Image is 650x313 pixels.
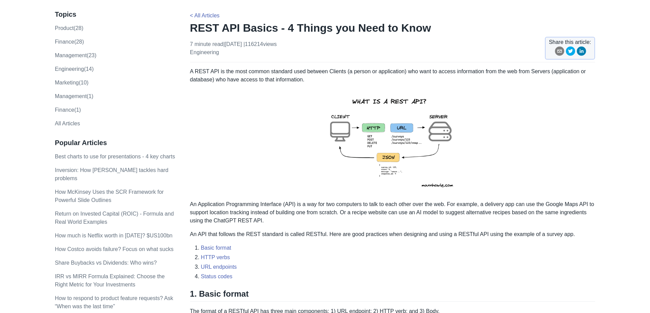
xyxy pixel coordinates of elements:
[55,260,157,266] a: Share Buybacks vs Dividends: Who wins?
[55,121,80,126] a: All Articles
[549,38,591,46] span: Share this article:
[55,66,94,72] a: engineering(14)
[190,21,595,35] h1: REST API Basics - 4 Things you Need to Know
[190,49,219,55] a: engineering
[55,273,165,287] a: IRR vs MIRR Formula Explained: Choose the Right Metric for Your Investments
[190,200,595,225] p: An Application Programming Interface (API) is a way for two computers to talk to each other over ...
[55,139,176,147] h3: Popular Articles
[55,154,175,159] a: Best charts to use for presentations - 4 key charts
[577,46,586,58] button: linkedin
[201,273,233,279] a: Status codes
[55,52,97,58] a: management(23)
[55,39,84,45] a: finance(28)
[190,289,595,302] h2: 1. Basic format
[318,89,467,195] img: rest-api
[555,46,564,58] button: email
[55,167,169,181] a: Inversion: How [PERSON_NAME] tackles hard problems
[55,10,176,19] h3: Topics
[55,246,174,252] a: How Costco avoids failure? Focus on what sucks
[243,41,277,47] span: | 116214 views
[190,230,595,238] p: An API that follows the REST standard is called RESTful. Here are good practices when designing a...
[55,107,81,113] a: Finance(1)
[190,67,595,84] p: A REST API is the most common standard used between Clients (a person or application) who want to...
[190,40,277,57] p: 7 minute read | [DATE]
[55,295,173,309] a: How to respond to product feature requests? Ask “When was the last time”
[55,233,173,238] a: How much is Netflix worth in [DATE]? $US100bn
[201,264,237,270] a: URL endpoints
[201,245,231,251] a: Basic format
[55,189,164,203] a: How McKinsey Uses the SCR Framework for Powerful Slide Outlines
[190,13,220,18] a: < All Articles
[55,211,174,225] a: Return on Invested Capital (ROIC) - Formula and Real World Examples
[566,46,575,58] button: twitter
[55,93,93,99] a: Management(1)
[201,254,230,260] a: HTTP verbs
[55,80,89,85] a: marketing(10)
[55,25,84,31] a: product(28)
